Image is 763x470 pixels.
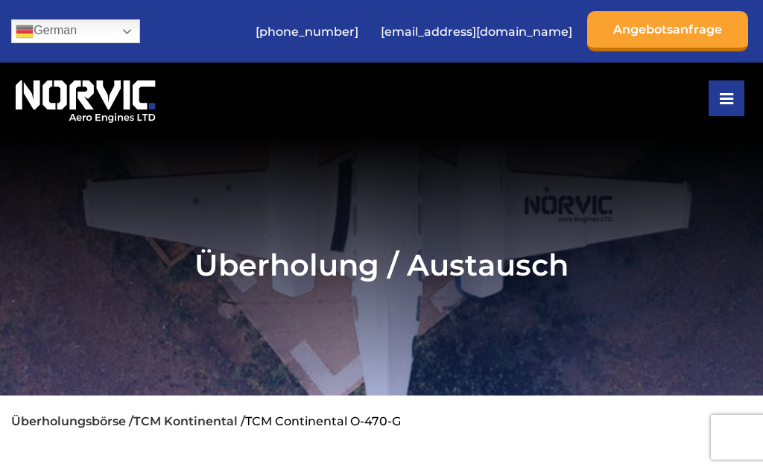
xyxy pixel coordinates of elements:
img: de [16,22,34,40]
a: Überholungsbörse / [11,414,133,428]
a: [PHONE_NUMBER] [248,13,366,50]
h2: Überholung / Austausch [11,247,751,283]
a: [EMAIL_ADDRESS][DOMAIN_NAME] [373,13,580,50]
li: TCM Continental O-470-G [245,414,401,428]
img: Norvic Aero Engines-Logo [11,74,159,124]
a: Angebotsanfrage [587,11,748,51]
a: TCM Kontinental / [133,414,245,428]
a: German [11,19,140,43]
